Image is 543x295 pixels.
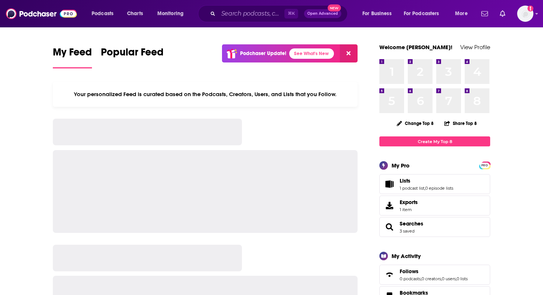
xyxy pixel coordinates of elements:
[92,9,113,19] span: Podcasts
[400,268,468,275] a: Follows
[289,48,334,59] a: See What's New
[328,4,341,11] span: New
[53,46,92,68] a: My Feed
[382,200,397,211] span: Exports
[86,8,123,20] button: open menu
[400,276,421,281] a: 0 podcasts
[379,136,490,146] a: Create My Top 8
[400,177,453,184] a: Lists
[379,217,490,237] span: Searches
[382,179,397,189] a: Lists
[400,207,418,212] span: 1 item
[362,9,392,19] span: For Business
[456,276,457,281] span: ,
[425,186,453,191] a: 0 episode lists
[400,268,419,275] span: Follows
[152,8,193,20] button: open menu
[382,269,397,280] a: Follows
[379,265,490,285] span: Follows
[392,119,438,128] button: Change Top 8
[379,174,490,194] span: Lists
[517,6,533,22] button: Show profile menu
[382,222,397,232] a: Searches
[205,5,355,22] div: Search podcasts, credits, & more...
[379,196,490,216] a: Exports
[460,44,490,51] a: View Profile
[517,6,533,22] span: Logged in as DKCLifestyle
[517,6,533,22] img: User Profile
[400,228,414,234] a: 3 saved
[307,12,338,16] span: Open Advanced
[101,46,164,68] a: Popular Feed
[6,7,77,21] img: Podchaser - Follow, Share and Rate Podcasts
[53,82,358,107] div: Your personalized Feed is curated based on the Podcasts, Creators, Users, and Lists that you Follow.
[101,46,164,63] span: Popular Feed
[478,7,491,20] a: Show notifications dropdown
[399,8,450,20] button: open menu
[421,276,421,281] span: ,
[527,6,533,11] svg: Add a profile image
[400,177,410,184] span: Lists
[304,9,341,18] button: Open AdvancedNew
[392,162,410,169] div: My Pro
[400,199,418,206] span: Exports
[400,186,424,191] a: 1 podcast list
[457,276,468,281] a: 0 lists
[127,9,143,19] span: Charts
[122,8,147,20] a: Charts
[421,276,441,281] a: 0 creators
[379,44,452,51] a: Welcome [PERSON_NAME]!
[404,9,439,19] span: For Podcasters
[284,9,298,18] span: ⌘ K
[450,8,477,20] button: open menu
[424,186,425,191] span: ,
[442,276,456,281] a: 0 users
[240,50,286,57] p: Podchaser Update!
[357,8,401,20] button: open menu
[53,46,92,63] span: My Feed
[455,9,468,19] span: More
[400,220,423,227] a: Searches
[497,7,508,20] a: Show notifications dropdown
[218,8,284,20] input: Search podcasts, credits, & more...
[157,9,184,19] span: Monitoring
[480,162,489,168] a: PRO
[444,116,477,130] button: Share Top 8
[392,252,421,260] div: My Activity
